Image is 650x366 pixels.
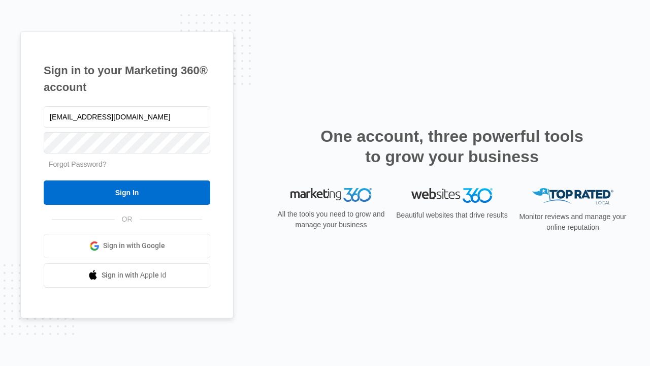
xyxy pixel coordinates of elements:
[274,209,388,230] p: All the tools you need to grow and manage your business
[395,210,509,221] p: Beautiful websites that drive results
[317,126,587,167] h2: One account, three powerful tools to grow your business
[532,188,613,205] img: Top Rated Local
[44,62,210,96] h1: Sign in to your Marketing 360® account
[44,180,210,205] input: Sign In
[103,240,165,251] span: Sign in with Google
[290,188,372,202] img: Marketing 360
[44,263,210,288] a: Sign in with Apple Id
[49,160,107,168] a: Forgot Password?
[44,234,210,258] a: Sign in with Google
[516,211,630,233] p: Monitor reviews and manage your online reputation
[411,188,493,203] img: Websites 360
[115,214,140,225] span: OR
[102,270,167,281] span: Sign in with Apple Id
[44,106,210,128] input: Email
